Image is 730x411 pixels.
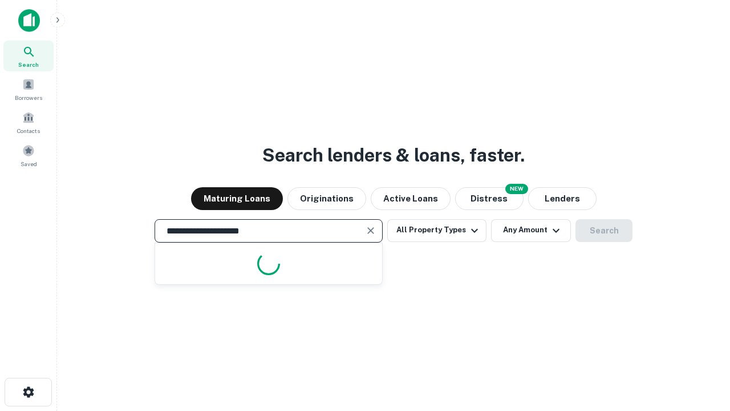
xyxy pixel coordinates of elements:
button: Maturing Loans [191,187,283,210]
span: Search [18,60,39,69]
span: Contacts [17,126,40,135]
button: Originations [287,187,366,210]
button: Any Amount [491,219,571,242]
button: Lenders [528,187,597,210]
a: Search [3,41,54,71]
a: Borrowers [3,74,54,104]
div: NEW [505,184,528,194]
a: Contacts [3,107,54,138]
button: Search distressed loans with lien and other non-mortgage details. [455,187,524,210]
img: capitalize-icon.png [18,9,40,32]
button: Active Loans [371,187,451,210]
iframe: Chat Widget [673,320,730,374]
h3: Search lenders & loans, faster. [262,142,525,169]
span: Saved [21,159,37,168]
button: All Property Types [387,219,486,242]
span: Borrowers [15,93,42,102]
button: Clear [363,223,379,239]
a: Saved [3,140,54,171]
